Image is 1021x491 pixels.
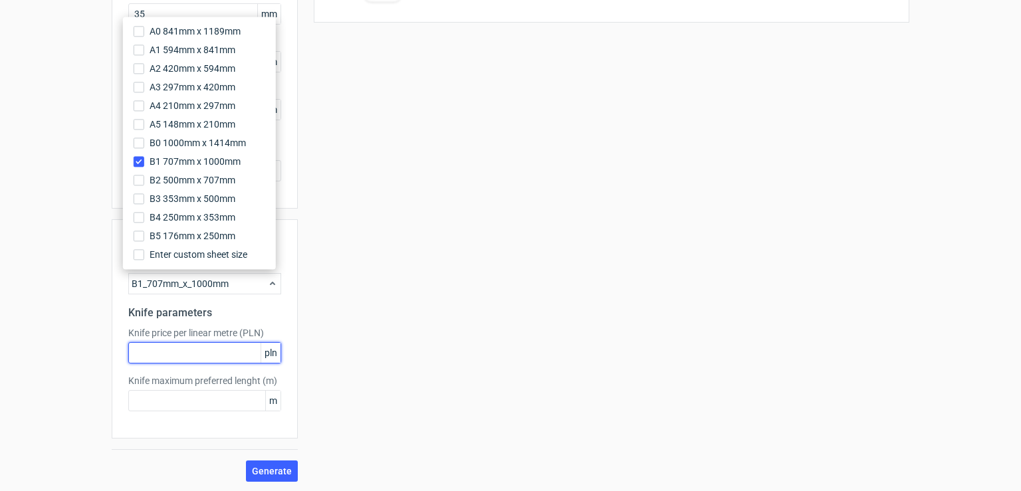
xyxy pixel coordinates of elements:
[150,248,247,261] span: Enter custom sheet size
[265,391,281,411] span: m
[150,118,235,131] span: A5 148mm x 210mm
[150,99,235,112] span: A4 210mm x 297mm
[150,80,235,94] span: A3 297mm x 420mm
[257,4,281,24] span: mm
[246,460,298,482] button: Generate
[150,155,241,168] span: B1 707mm x 1000mm
[150,136,246,149] span: B0 1000mm x 1414mm
[150,62,235,75] span: A2 420mm x 594mm
[261,343,281,363] span: pln
[128,273,281,294] div: B1_707mm_x_1000mm
[150,229,235,243] span: B5 176mm x 250mm
[150,25,241,38] span: A0 841mm x 1189mm
[252,466,292,476] span: Generate
[150,211,235,224] span: B4 250mm x 353mm
[150,173,235,187] span: B2 500mm x 707mm
[128,374,281,387] label: Knife maximum preferred lenght (m)
[128,326,281,340] label: Knife price per linear metre (PLN)
[128,305,281,321] h2: Knife parameters
[150,43,235,56] span: A1 594mm x 841mm
[150,192,235,205] span: B3 353mm x 500mm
